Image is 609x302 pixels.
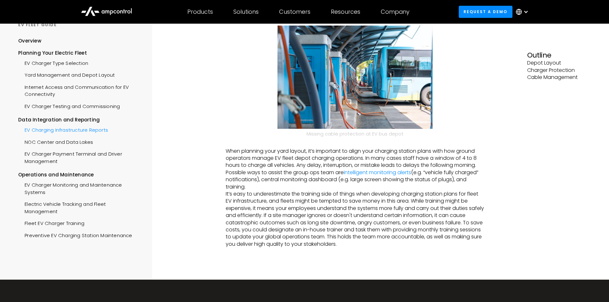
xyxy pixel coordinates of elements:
a: Yard Management and Depot Layout [18,69,115,81]
a: Internet Access and Communication for EV Connectivity [18,81,140,100]
p: Charger Protection [527,67,591,74]
a: EV Charger Payment Terminal and Driver Management [18,147,140,166]
p: Cable Management [527,74,591,81]
p: It’s easy to underestimate the training side of things when developing charging station plans for... [226,190,484,248]
img: Ampcontrol Cable management for EV chargers with buses [277,26,433,129]
div: Resources [331,8,360,15]
figcaption: Missing cable protection at EV bus depot [277,130,433,137]
a: Electric Vehicle Tracking and Fleet Management [18,198,140,217]
a: EV Charger Type Selection [18,57,88,68]
div: Company [381,8,410,15]
a: Fleet EV Charger Training [18,217,84,228]
div: Overview [18,37,41,44]
div: Customers [279,8,310,15]
div: Operations and Maintenance [18,171,140,178]
div: Solutions [233,8,259,15]
a: EV Charger Testing and Commissioning [18,100,120,112]
p: ‍ [226,140,484,147]
div: Products [187,8,213,15]
a: intelligent monitoring alerts [344,169,411,176]
h3: Outline [527,51,591,59]
a: Preventive EV Charging Station Maintenance [18,229,132,241]
a: NOC Center and Data Lakes [18,136,93,147]
a: EV Charger Monitoring and Maintenance Systems [18,179,140,198]
p: When planning your yard layout, it’s important to align your charging station plans with how grou... [226,148,484,190]
a: EV Charging Infrastructure Reports [18,124,108,136]
a: Overview [18,37,41,49]
div: Ev Fleet GUIDE [18,22,140,28]
a: Request a demo [459,6,512,18]
div: Planning Your Electric Fleet [18,50,140,57]
p: Depot Layout [527,59,591,66]
div: Data Integration and Reporting [18,116,140,123]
